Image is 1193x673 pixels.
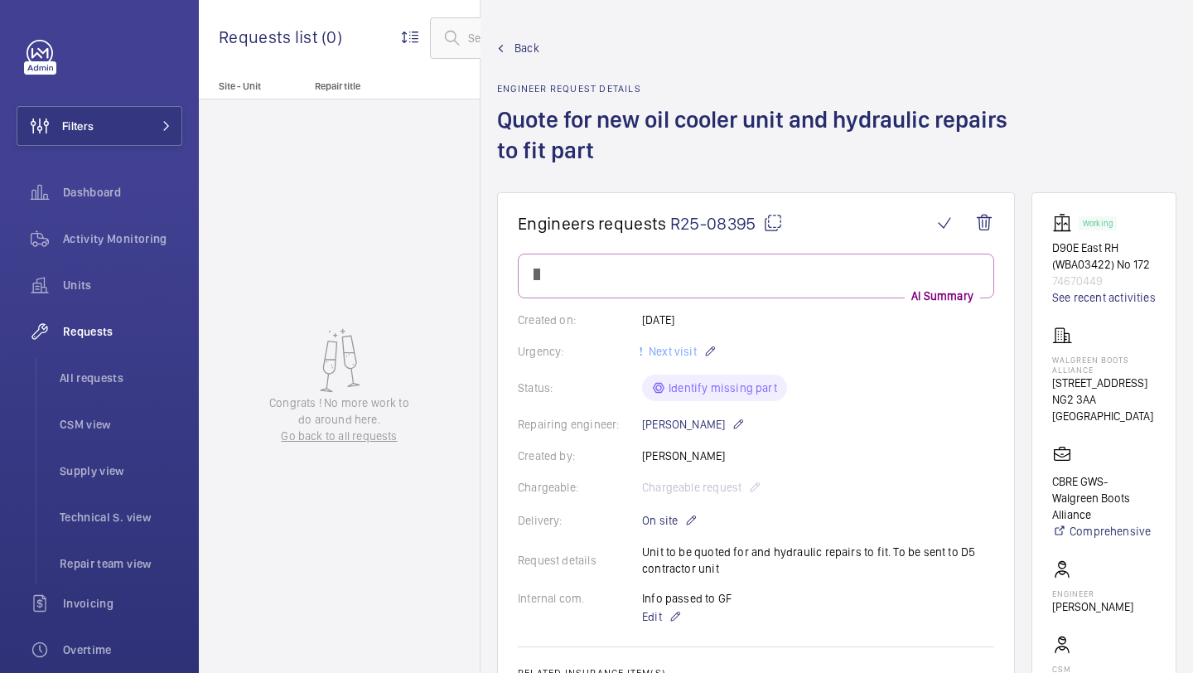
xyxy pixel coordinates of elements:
[262,428,418,444] a: Go back to all requests
[497,83,1017,94] h2: Engineer request details
[60,462,182,479] span: Supply view
[62,118,94,134] span: Filters
[262,395,418,428] p: Congrats ! No more work to do around here.
[642,511,698,530] p: On site
[219,27,321,47] span: Requests list
[1052,289,1156,306] a: See recent activities
[1052,240,1156,273] p: D90E East RH (WBA03422) No 172
[60,509,182,525] span: Technical S. view
[63,184,182,201] span: Dashboard
[514,40,539,56] span: Back
[60,370,182,386] span: All requests
[1052,273,1156,289] p: 74670449
[642,608,662,625] span: Edit
[60,555,182,572] span: Repair team view
[1052,598,1133,615] p: [PERSON_NAME]
[63,595,182,612] span: Invoicing
[518,213,667,234] span: Engineers requests
[63,230,182,247] span: Activity Monitoring
[430,17,697,59] input: Search by request or quote number
[17,106,182,146] button: Filters
[1052,391,1156,424] p: NG2 3AA [GEOGRAPHIC_DATA]
[63,323,182,340] span: Requests
[199,80,308,92] p: Site - Unit
[642,414,745,434] p: [PERSON_NAME]
[645,345,697,358] span: Next visit
[670,213,783,234] span: R25-08395
[497,104,1017,192] h1: Quote for new oil cooler unit and hydraulic repairs to fit part
[1052,213,1079,233] img: elevator.svg
[315,80,424,92] p: Repair title
[905,288,980,304] p: AI Summary
[1052,588,1133,598] p: Engineer
[1052,375,1156,391] p: [STREET_ADDRESS]
[63,277,182,293] span: Units
[1052,473,1156,523] p: CBRE GWS- Walgreen Boots Alliance
[63,642,182,658] span: Overtime
[1052,523,1156,540] a: Comprehensive
[1052,355,1156,375] p: Walgreen Boots Alliance
[60,416,182,433] span: CSM view
[1083,220,1113,226] p: Working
